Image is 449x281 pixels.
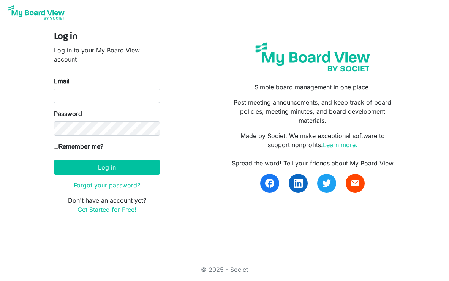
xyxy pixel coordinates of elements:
[54,46,160,64] p: Log in to your My Board View account
[251,38,375,76] img: my-board-view-societ.svg
[54,32,160,43] h4: Log in
[54,109,82,118] label: Password
[265,179,274,188] img: facebook.svg
[74,181,140,189] a: Forgot your password?
[346,174,365,193] a: email
[323,141,357,149] a: Learn more.
[294,179,303,188] img: linkedin.svg
[351,179,360,188] span: email
[230,131,395,149] p: Made by Societ. We make exceptional software to support nonprofits.
[6,3,67,22] img: My Board View Logo
[201,266,248,273] a: © 2025 - Societ
[230,83,395,92] p: Simple board management in one place.
[54,144,59,149] input: Remember me?
[77,206,136,213] a: Get Started for Free!
[230,98,395,125] p: Post meeting announcements, and keep track of board policies, meeting minutes, and board developm...
[54,76,70,86] label: Email
[54,160,160,175] button: Log in
[230,159,395,168] div: Spread the word! Tell your friends about My Board View
[54,196,160,214] p: Don't have an account yet?
[54,142,103,151] label: Remember me?
[322,179,331,188] img: twitter.svg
